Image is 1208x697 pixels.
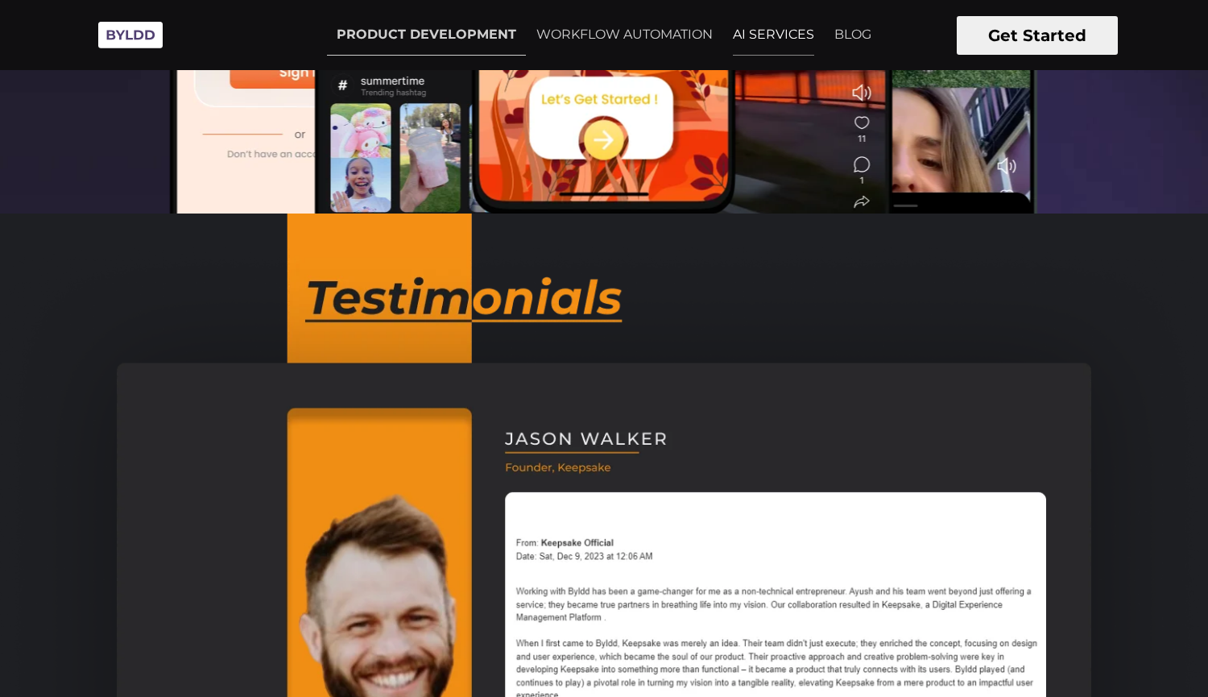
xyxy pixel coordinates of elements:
[957,16,1118,55] button: Get Started
[825,15,881,55] a: BLOG
[723,15,824,55] a: AI SERVICES
[327,15,526,56] a: PRODUCT DEVELOPMENT
[527,15,722,55] a: WORKFLOW AUTOMATION
[90,13,171,57] img: Byldd - Product Development Company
